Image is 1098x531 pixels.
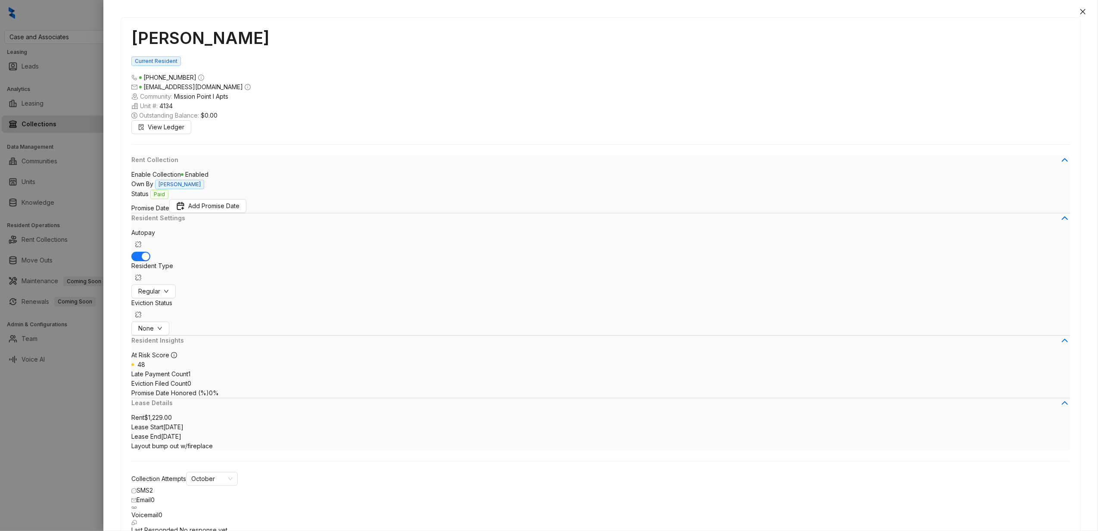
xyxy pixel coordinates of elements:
[131,414,144,421] span: Rent
[131,298,1070,322] div: Eviction Status
[191,472,233,485] span: October
[1078,6,1088,17] button: Close
[171,352,177,358] span: info-circle
[131,155,1070,170] div: Rent Collection
[131,520,137,525] img: Last Responded Icon
[143,74,196,81] span: [PHONE_NUMBER]
[131,284,176,298] button: Regulardown
[138,287,160,296] span: Regular
[131,475,186,482] span: Collection Attempts
[131,505,137,510] img: Voicemail Icon
[131,101,1070,111] span: Unit #:
[159,101,173,111] span: 4134
[131,336,1060,345] span: Resident Insights
[131,511,159,519] span: Voicemail
[137,361,145,368] span: 48
[155,180,204,189] span: [PERSON_NAME]
[131,423,163,431] span: Lease Start
[131,111,1070,120] span: Outstanding Balance:
[159,511,162,519] span: 0
[131,103,138,109] img: building-icon
[131,261,1070,284] div: Resident Type
[131,380,187,387] span: Eviction Filed Count
[131,370,188,378] span: Late Payment Count
[131,75,137,81] span: phone
[150,190,168,199] span: Paid
[151,496,155,503] span: 0
[198,75,204,81] span: info-circle
[144,414,172,421] span: $1,229.00
[131,213,1060,223] span: Resident Settings
[131,389,209,397] span: Promise Date Honored (%)
[188,201,240,211] span: Add Promise Date
[131,398,1070,413] div: Lease Details
[1079,8,1086,15] span: close
[131,213,1070,228] div: Resident Settings
[131,180,153,187] span: Own By
[245,84,251,90] span: info-circle
[131,498,137,503] span: mail
[143,83,243,91] span: [EMAIL_ADDRESS][DOMAIN_NAME]
[131,112,137,119] span: dollar
[176,202,185,210] img: Promise Date
[131,171,181,178] span: Enable Collection
[149,487,153,494] span: 2
[131,398,1060,408] span: Lease Details
[174,92,228,101] span: Mission Point I Apts
[131,92,1070,101] span: Community:
[187,380,191,387] span: 0
[131,351,169,359] span: At Risk Score
[131,228,1070,251] div: Autopay
[161,433,181,440] span: [DATE]
[131,56,181,66] span: Current Resident
[131,93,138,100] img: building-icon
[157,326,162,331] span: down
[131,120,191,134] button: View Ledger
[148,122,184,132] span: View Ledger
[164,289,169,294] span: down
[152,442,213,450] span: bump out w/fireplace
[131,155,1060,165] span: Rent Collection
[131,190,149,197] span: Status
[169,199,246,213] button: Promise DateAdd Promise Date
[138,324,154,333] span: None
[137,496,151,503] span: Email
[131,433,161,440] span: Lease End
[131,28,1070,48] h1: [PERSON_NAME]
[131,488,137,494] span: message
[137,487,149,494] span: SMS
[131,442,150,450] span: Layout
[131,84,137,90] span: mail
[138,124,144,130] span: file-search
[181,171,208,178] span: Enabled
[131,322,169,335] button: Nonedown
[188,370,190,378] span: 1
[201,111,218,120] span: $0.00
[131,336,1070,350] div: Resident Insights
[209,389,219,397] span: 0%
[163,423,184,431] span: [DATE]
[131,204,169,212] span: Promise Date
